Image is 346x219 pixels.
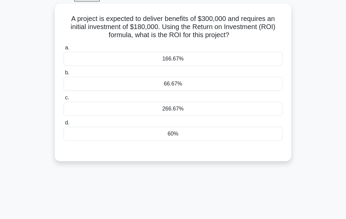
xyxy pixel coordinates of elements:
[64,52,282,66] div: 166.67%
[65,120,69,125] span: d.
[65,70,69,75] span: b.
[64,77,282,91] div: 66.67%
[65,95,69,100] span: c.
[64,102,282,116] div: 266.67%
[64,127,282,141] div: 60%
[65,45,69,50] span: a.
[63,15,283,40] h5: A project is expected to deliver benefits of $300,000 and requires an initial investment of $180,...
